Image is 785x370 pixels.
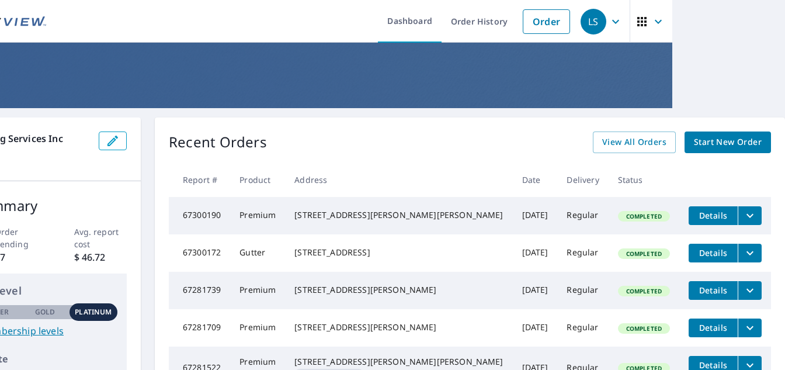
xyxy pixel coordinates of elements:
[230,234,285,272] td: Gutter
[738,206,762,225] button: filesDropdownBtn-67300190
[523,9,570,34] a: Order
[581,9,606,34] div: LS
[294,356,503,368] div: [STREET_ADDRESS][PERSON_NAME][PERSON_NAME]
[75,307,112,317] p: Platinum
[738,319,762,337] button: filesDropdownBtn-67281709
[230,162,285,197] th: Product
[169,197,230,234] td: 67300190
[169,234,230,272] td: 67300172
[557,162,608,197] th: Delivery
[230,309,285,347] td: Premium
[696,247,731,258] span: Details
[619,212,669,220] span: Completed
[696,210,731,221] span: Details
[169,272,230,309] td: 67281739
[294,321,503,333] div: [STREET_ADDRESS][PERSON_NAME]
[169,309,230,347] td: 67281709
[685,132,771,153] a: Start New Order
[513,309,558,347] td: [DATE]
[513,162,558,197] th: Date
[602,135,666,150] span: View All Orders
[557,234,608,272] td: Regular
[619,287,669,295] span: Completed
[294,284,503,296] div: [STREET_ADDRESS][PERSON_NAME]
[619,250,669,258] span: Completed
[230,197,285,234] td: Premium
[689,281,738,300] button: detailsBtn-67281739
[694,135,762,150] span: Start New Order
[169,132,267,153] p: Recent Orders
[230,272,285,309] td: Premium
[696,322,731,333] span: Details
[619,324,669,333] span: Completed
[696,285,731,296] span: Details
[593,132,676,153] a: View All Orders
[557,197,608,234] td: Regular
[513,197,558,234] td: [DATE]
[689,206,738,225] button: detailsBtn-67300190
[169,162,230,197] th: Report #
[74,226,127,250] p: Avg. report cost
[557,272,608,309] td: Regular
[738,244,762,262] button: filesDropdownBtn-67300172
[294,247,503,258] div: [STREET_ADDRESS]
[738,281,762,300] button: filesDropdownBtn-67281739
[513,272,558,309] td: [DATE]
[74,250,127,264] p: $ 46.72
[689,319,738,337] button: detailsBtn-67281709
[689,244,738,262] button: detailsBtn-67300172
[35,307,55,317] p: Gold
[557,309,608,347] td: Regular
[285,162,512,197] th: Address
[609,162,679,197] th: Status
[513,234,558,272] td: [DATE]
[294,209,503,221] div: [STREET_ADDRESS][PERSON_NAME][PERSON_NAME]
